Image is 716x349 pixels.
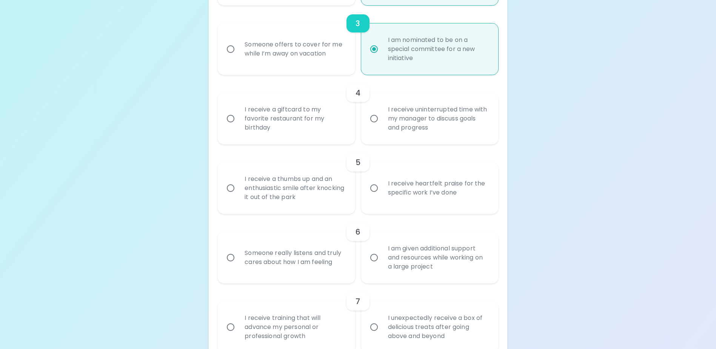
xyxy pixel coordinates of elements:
div: choice-group-check [218,5,498,75]
div: choice-group-check [218,214,498,283]
div: I receive a thumbs up and an enthusiastic smile after knocking it out of the park [239,165,351,211]
h6: 7 [356,295,360,307]
div: I am nominated to be on a special committee for a new initiative [382,26,494,72]
div: choice-group-check [218,144,498,214]
div: I am given additional support and resources while working on a large project [382,235,494,280]
h6: 3 [356,17,360,29]
div: I receive heartfelt praise for the specific work I’ve done [382,170,494,206]
div: choice-group-check [218,75,498,144]
div: Someone offers to cover for me while I’m away on vacation [239,31,351,67]
div: I receive a giftcard to my favorite restaurant for my birthday [239,96,351,141]
div: Someone really listens and truly cares about how I am feeling [239,239,351,276]
h6: 5 [356,156,360,168]
h6: 6 [356,226,360,238]
div: I receive uninterrupted time with my manager to discuss goals and progress [382,96,494,141]
h6: 4 [356,87,360,99]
